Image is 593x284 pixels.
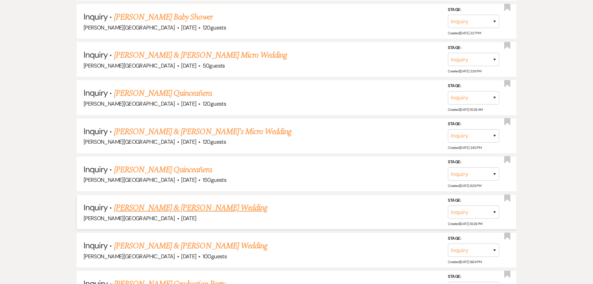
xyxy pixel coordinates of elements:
span: [DATE] [181,138,196,145]
span: [PERSON_NAME][GEOGRAPHIC_DATA] [84,62,175,69]
span: 120 guests [203,138,226,145]
label: Stage: [448,120,499,128]
a: [PERSON_NAME] & [PERSON_NAME]'s Micro Wedding [114,126,292,138]
label: Stage: [448,273,499,281]
label: Stage: [448,6,499,14]
span: Created: [DATE] 9:04 PM [448,260,481,264]
span: Created: [DATE] 2:26 PM [448,69,481,73]
span: Created: [DATE] 2:27 PM [448,31,481,35]
label: Stage: [448,44,499,52]
span: [DATE] [181,100,196,107]
span: [PERSON_NAME][GEOGRAPHIC_DATA] [84,24,175,31]
label: Stage: [448,197,499,204]
a: [PERSON_NAME] & [PERSON_NAME] Wedding [114,202,267,214]
span: [PERSON_NAME][GEOGRAPHIC_DATA] [84,253,175,260]
span: 120 guests [203,24,226,31]
span: [PERSON_NAME][GEOGRAPHIC_DATA] [84,215,175,222]
span: 50 guests [203,62,225,69]
span: Inquiry [84,240,108,251]
span: Inquiry [84,49,108,60]
label: Stage: [448,82,499,90]
label: Stage: [448,235,499,242]
a: [PERSON_NAME] & [PERSON_NAME] Wedding [114,240,267,252]
span: [PERSON_NAME][GEOGRAPHIC_DATA] [84,176,175,184]
span: Created: [DATE] 6:26 PM [448,184,481,188]
span: [DATE] [181,215,196,222]
span: [PERSON_NAME][GEOGRAPHIC_DATA] [84,100,175,107]
a: [PERSON_NAME] Quinceañera [114,87,212,99]
span: Inquiry [84,126,108,137]
span: Inquiry [84,164,108,175]
span: [PERSON_NAME][GEOGRAPHIC_DATA] [84,138,175,145]
span: 150 guests [203,176,226,184]
label: Stage: [448,158,499,166]
span: [DATE] [181,62,196,69]
span: Created: [DATE] 10:28 AM [448,107,482,112]
span: 100 guests [203,253,227,260]
span: [DATE] [181,176,196,184]
span: [DATE] [181,24,196,31]
a: [PERSON_NAME] & [PERSON_NAME] Micro Wedding [114,49,287,61]
span: 120 guests [203,100,226,107]
span: Inquiry [84,202,108,213]
a: [PERSON_NAME] Baby Shower [114,11,213,23]
span: [DATE] [181,253,196,260]
a: [PERSON_NAME] Quinceañera [114,164,212,176]
span: Created: [DATE] 10:28 PM [448,222,482,226]
span: Inquiry [84,11,108,22]
span: Inquiry [84,87,108,98]
span: Created: [DATE] 2:40 PM [448,145,481,150]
